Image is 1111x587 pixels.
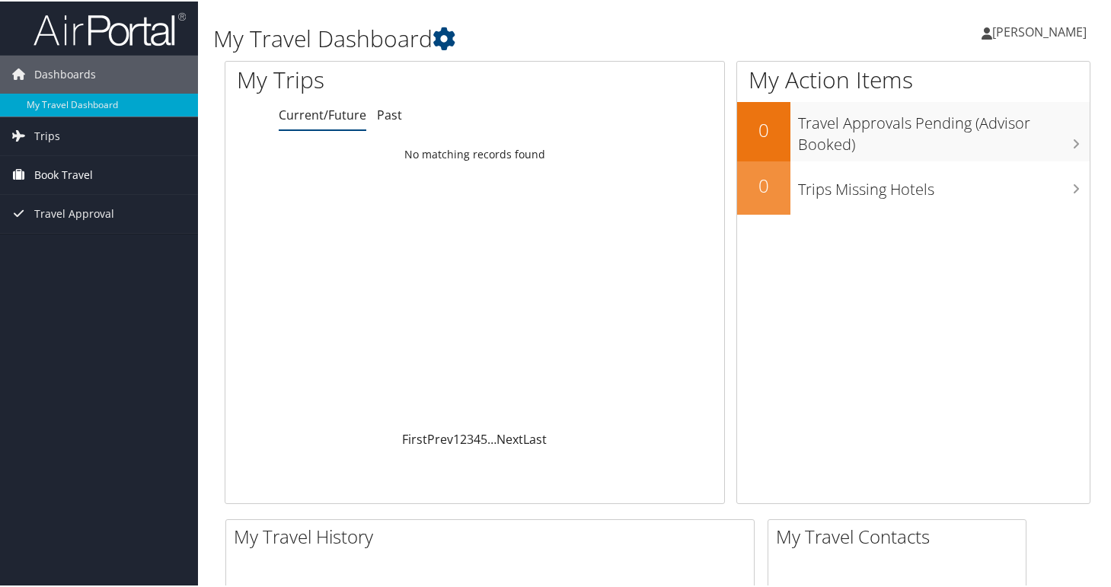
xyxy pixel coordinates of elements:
[474,429,480,446] a: 4
[487,429,496,446] span: …
[737,116,790,142] h2: 0
[34,116,60,154] span: Trips
[737,160,1090,213] a: 0Trips Missing Hotels
[34,193,114,231] span: Travel Approval
[737,62,1090,94] h1: My Action Items
[737,100,1090,159] a: 0Travel Approvals Pending (Advisor Booked)
[34,54,96,92] span: Dashboards
[34,155,93,193] span: Book Travel
[279,105,366,122] a: Current/Future
[737,171,790,197] h2: 0
[213,21,806,53] h1: My Travel Dashboard
[34,10,186,46] img: airportal-logo.png
[402,429,427,446] a: First
[234,522,754,548] h2: My Travel History
[992,22,1087,39] span: [PERSON_NAME]
[225,139,724,167] td: No matching records found
[480,429,487,446] a: 5
[798,170,1090,199] h3: Trips Missing Hotels
[798,104,1090,154] h3: Travel Approvals Pending (Advisor Booked)
[237,62,505,94] h1: My Trips
[427,429,453,446] a: Prev
[496,429,523,446] a: Next
[523,429,547,446] a: Last
[377,105,402,122] a: Past
[467,429,474,446] a: 3
[776,522,1026,548] h2: My Travel Contacts
[453,429,460,446] a: 1
[982,8,1102,53] a: [PERSON_NAME]
[460,429,467,446] a: 2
